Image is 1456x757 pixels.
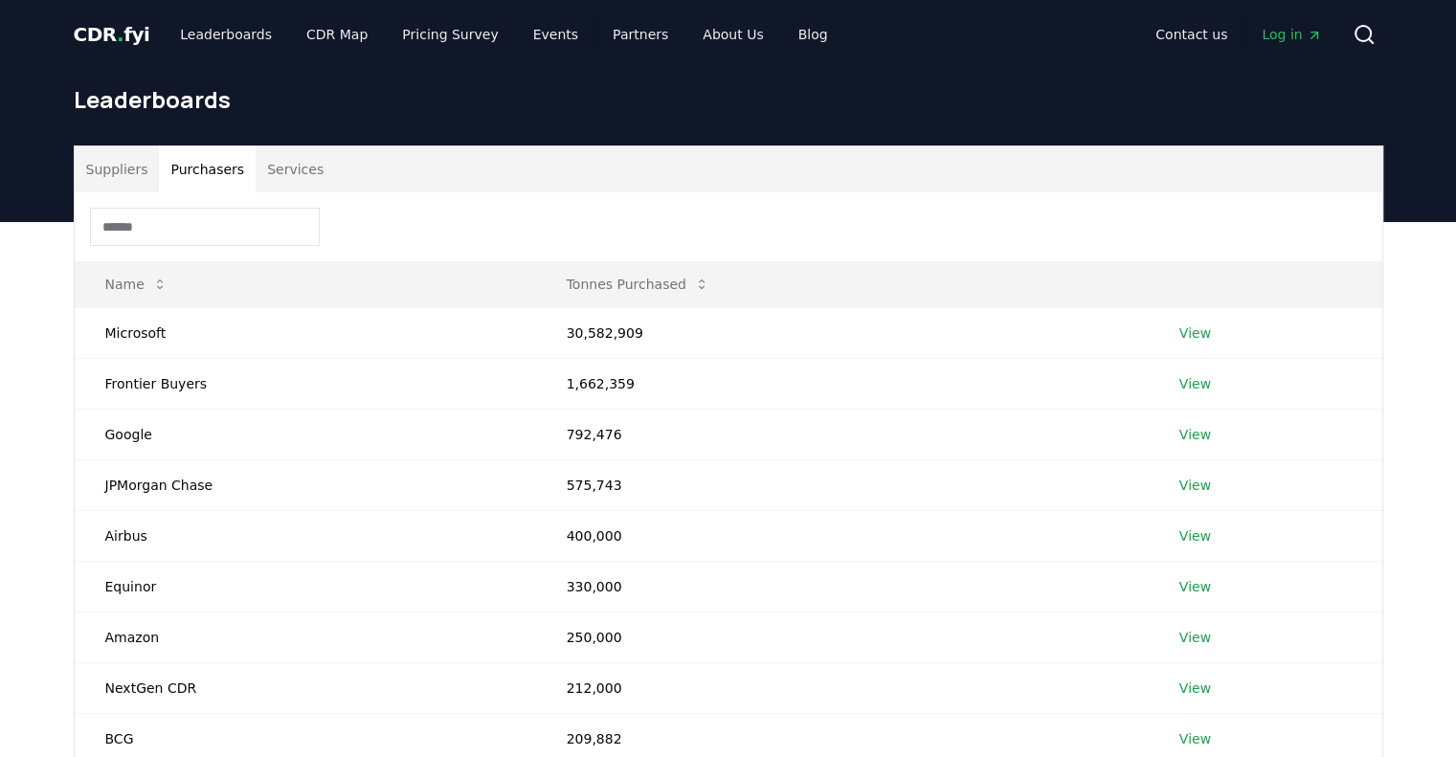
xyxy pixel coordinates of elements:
[74,21,150,48] a: CDR.fyi
[536,662,1149,713] td: 212,000
[75,358,536,409] td: Frontier Buyers
[291,17,383,52] a: CDR Map
[536,409,1149,459] td: 792,476
[536,561,1149,612] td: 330,000
[1179,628,1211,647] a: View
[1140,17,1336,52] nav: Main
[1179,577,1211,596] a: View
[536,459,1149,510] td: 575,743
[74,84,1383,115] h1: Leaderboards
[74,23,150,46] span: CDR fyi
[90,265,183,303] button: Name
[159,146,256,192] button: Purchasers
[75,510,536,561] td: Airbus
[536,510,1149,561] td: 400,000
[1140,17,1243,52] a: Contact us
[75,459,536,510] td: JPMorgan Chase
[75,307,536,358] td: Microsoft
[75,146,160,192] button: Suppliers
[387,17,513,52] a: Pricing Survey
[1179,323,1211,343] a: View
[117,23,123,46] span: .
[75,561,536,612] td: Equinor
[1246,17,1336,52] a: Log in
[256,146,335,192] button: Services
[1262,25,1321,44] span: Log in
[1179,679,1211,698] a: View
[75,662,536,713] td: NextGen CDR
[551,265,725,303] button: Tonnes Purchased
[687,17,778,52] a: About Us
[536,612,1149,662] td: 250,000
[536,307,1149,358] td: 30,582,909
[75,612,536,662] td: Amazon
[1179,526,1211,545] a: View
[518,17,594,52] a: Events
[75,409,536,459] td: Google
[1179,476,1211,495] a: View
[536,358,1149,409] td: 1,662,359
[783,17,843,52] a: Blog
[1179,374,1211,393] a: View
[1179,729,1211,748] a: View
[165,17,842,52] nav: Main
[1179,425,1211,444] a: View
[597,17,683,52] a: Partners
[165,17,287,52] a: Leaderboards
